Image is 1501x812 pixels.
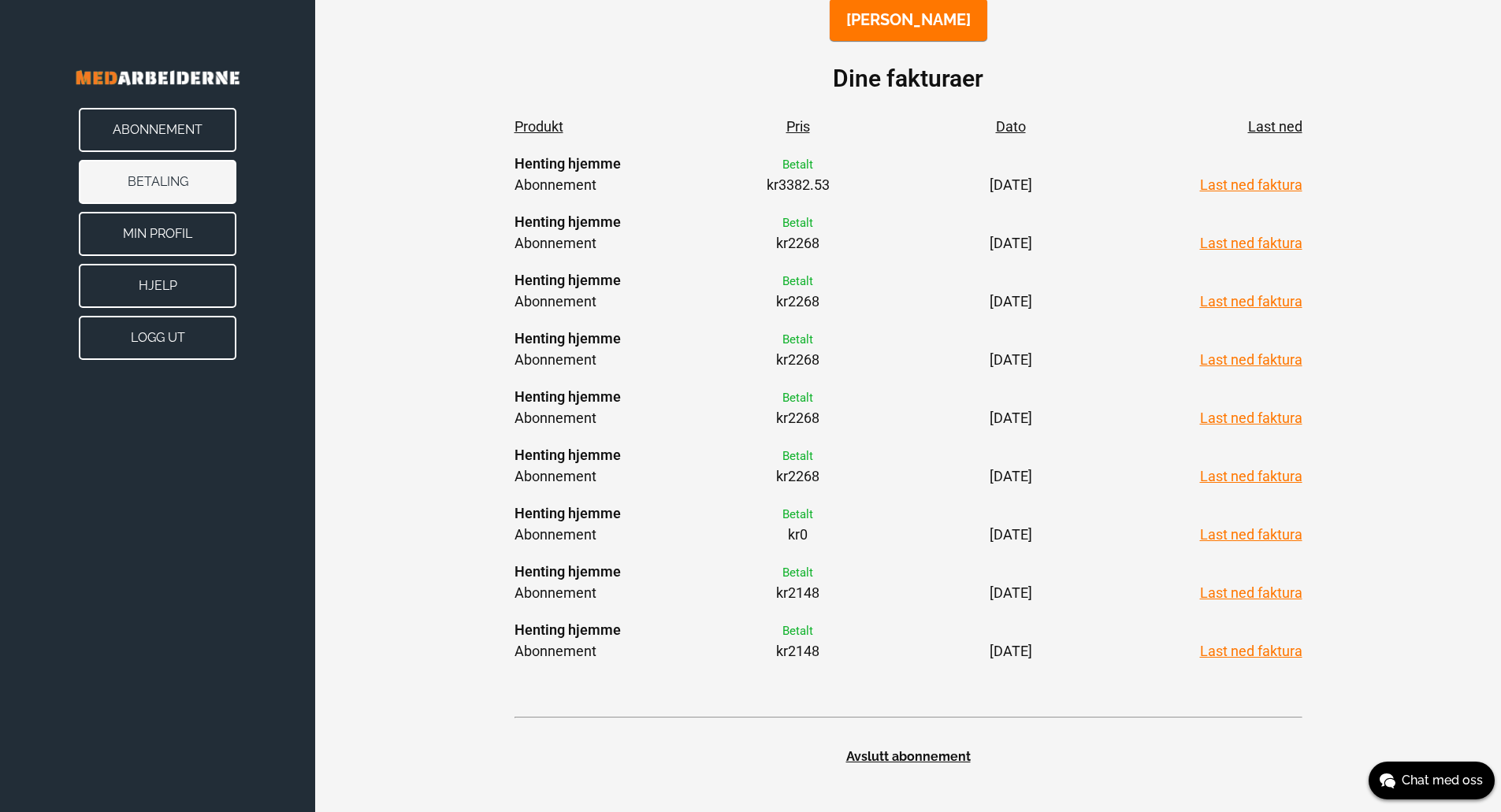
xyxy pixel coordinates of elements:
[782,158,813,172] span: Betalt
[79,108,236,152] button: Abonnement
[515,269,633,312] div: Abonnement
[964,153,1058,195] div: [DATE]
[1200,351,1302,368] a: Last ned faktura
[515,447,621,463] strong: Henting hjemme
[759,269,838,312] div: kr 2268
[515,563,621,580] strong: Henting hjemme
[782,507,813,521] span: Betalt
[515,621,621,638] strong: Henting hjemme
[782,449,813,463] span: Betalt
[759,328,838,370] div: kr 2268
[515,213,621,230] strong: Henting hjemme
[782,565,813,580] span: Betalt
[515,505,621,521] strong: Henting hjemme
[759,561,838,603] div: kr 2148
[79,316,236,360] button: Logg ut
[1369,762,1495,799] button: Chat med oss
[964,444,1058,487] div: [DATE]
[964,561,1058,603] div: [DATE]
[1402,771,1483,790] span: Chat med oss
[1200,410,1302,426] a: Last ned faktura
[515,155,621,172] strong: Henting hjemme
[1200,468,1302,484] a: Last ned faktura
[515,561,633,603] div: Abonnement
[759,211,838,254] div: kr 2268
[964,269,1058,312] div: [DATE]
[515,116,633,137] span: Produkt
[964,211,1058,254] div: [DATE]
[1200,176,1302,193] a: Last ned faktura
[515,272,621,288] strong: Henting hjemme
[515,748,1302,765] button: Avslutt abonnement
[759,619,838,662] div: kr 2148
[515,388,621,405] strong: Henting hjemme
[1200,584,1302,601] a: Last ned faktura
[1200,643,1302,659] a: Last ned faktura
[782,391,813,405] span: Betalt
[833,61,983,96] h2: Dine fakturaer
[1200,526,1302,543] a: Last ned faktura
[515,328,633,370] div: Abonnement
[759,386,838,428] div: kr 2268
[515,386,633,428] div: Abonnement
[79,264,236,308] button: Hjelp
[1184,116,1302,137] span: Last ned
[782,624,813,638] span: Betalt
[1200,293,1302,310] a: Last ned faktura
[515,211,633,254] div: Abonnement
[79,212,236,256] button: Min Profil
[964,619,1058,662] div: [DATE]
[759,153,838,195] div: kr 3382.53
[782,216,813,230] span: Betalt
[782,332,813,347] span: Betalt
[515,619,633,662] div: Abonnement
[32,47,284,108] img: Banner
[79,160,236,204] button: Betaling
[964,328,1058,370] div: [DATE]
[964,502,1058,545] div: [DATE]
[782,274,813,288] span: Betalt
[759,116,838,137] span: Pris
[515,444,633,487] div: Abonnement
[515,330,621,347] strong: Henting hjemme
[515,502,633,545] div: Abonnement
[964,386,1058,428] div: [DATE]
[964,116,1058,137] span: Dato
[1200,235,1302,251] a: Last ned faktura
[759,444,838,487] div: kr 2268
[515,153,633,195] div: Abonnement
[759,502,838,545] div: kr 0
